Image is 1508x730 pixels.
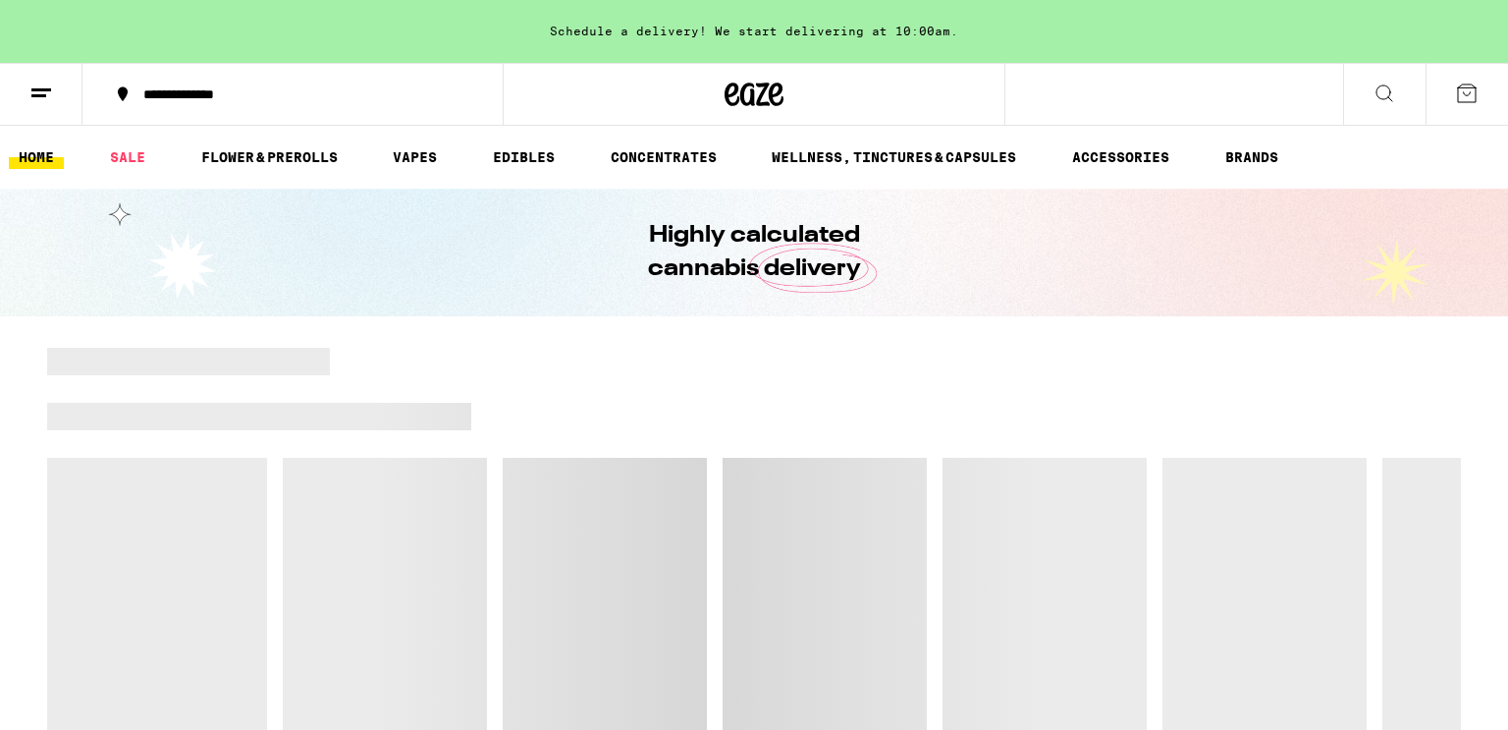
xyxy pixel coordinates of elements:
a: HOME [9,145,64,169]
a: ACCESSORIES [1062,145,1179,169]
a: WELLNESS, TINCTURES & CAPSULES [762,145,1026,169]
a: BRANDS [1215,145,1288,169]
a: SALE [100,145,155,169]
a: CONCENTRATES [601,145,727,169]
a: EDIBLES [483,145,565,169]
a: FLOWER & PREROLLS [191,145,348,169]
h1: Highly calculated cannabis delivery [592,219,916,286]
a: VAPES [383,145,447,169]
